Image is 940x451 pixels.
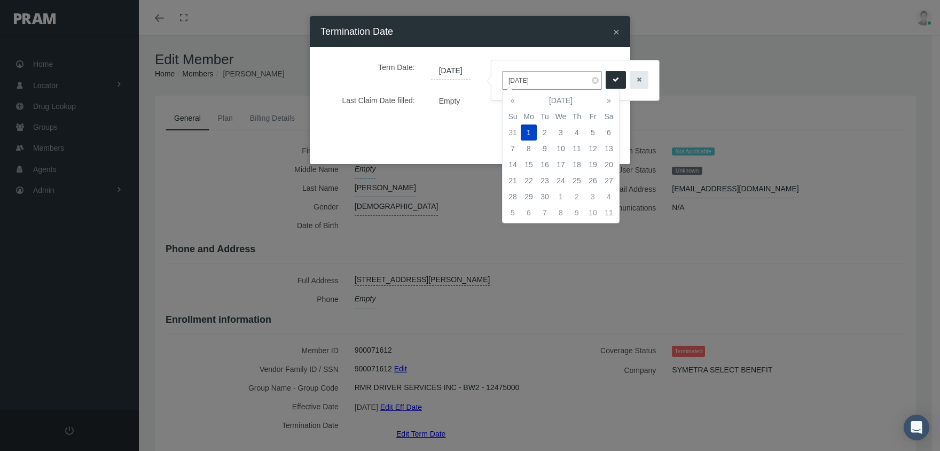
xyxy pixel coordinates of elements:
[537,157,553,173] td: 16
[585,141,601,157] td: 12
[585,125,601,141] td: 5
[601,189,617,205] td: 4
[569,157,585,173] td: 18
[601,141,617,157] td: 13
[505,92,521,108] th: «
[553,141,569,157] td: 10
[613,26,620,38] span: ×
[328,58,423,80] label: Term Date:
[569,205,585,221] td: 9
[569,125,585,141] td: 4
[521,189,537,205] td: 29
[505,108,521,125] th: Su
[521,92,601,108] th: [DATE]
[553,157,569,173] td: 17
[569,173,585,189] td: 25
[904,415,929,440] div: Open Intercom Messenger
[585,205,601,221] td: 10
[521,125,537,141] td: 1
[601,108,617,125] th: Sa
[601,157,617,173] td: 20
[505,173,521,189] td: 21
[431,62,471,80] span: [DATE]
[553,173,569,189] td: 24
[320,24,393,39] h4: Termination Date
[521,157,537,173] td: 15
[521,141,537,157] td: 8
[537,108,553,125] th: Tu
[601,205,617,221] td: 11
[537,205,553,221] td: 7
[521,108,537,125] th: Mo
[505,157,521,173] td: 14
[537,125,553,141] td: 2
[569,189,585,205] td: 2
[569,141,585,157] td: 11
[585,173,601,189] td: 26
[585,108,601,125] th: Fr
[521,173,537,189] td: 22
[537,173,553,189] td: 23
[613,26,620,37] button: Close
[521,205,537,221] td: 6
[537,189,553,205] td: 30
[569,108,585,125] th: Th
[601,173,617,189] td: 27
[553,189,569,205] td: 1
[553,205,569,221] td: 8
[585,157,601,173] td: 19
[537,141,553,157] td: 9
[505,125,521,141] td: 31
[505,205,521,221] td: 5
[601,125,617,141] td: 6
[553,125,569,141] td: 3
[505,189,521,205] td: 28
[585,189,601,205] td: 3
[553,108,569,125] th: We
[328,91,423,110] label: Last Claim Date filled:
[431,93,468,108] span: Empty
[505,141,521,157] td: 7
[601,92,617,108] th: »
